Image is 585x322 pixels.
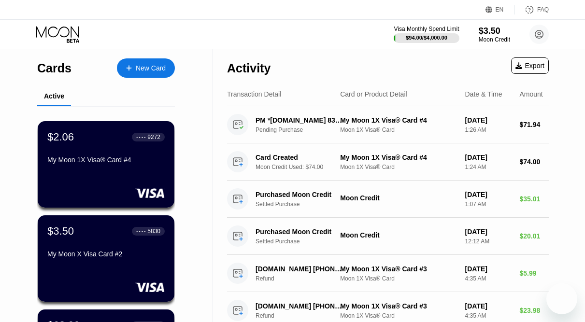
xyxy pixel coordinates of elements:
[256,201,350,208] div: Settled Purchase
[136,136,146,139] div: ● ● ● ●
[465,238,512,245] div: 12:12 AM
[340,312,457,319] div: Moon 1X Visa® Card
[394,26,459,32] div: Visa Monthly Spend Limit
[519,90,542,98] div: Amount
[465,312,512,319] div: 4:35 AM
[519,195,549,203] div: $35.01
[256,126,350,133] div: Pending Purchase
[340,302,457,310] div: My Moon 1X Visa® Card #3
[519,158,549,166] div: $74.00
[227,181,549,218] div: Purchased Moon CreditSettled PurchaseMoon Credit[DATE]1:07 AM$35.01
[394,26,459,43] div: Visa Monthly Spend Limit$94.00/$4,000.00
[519,269,549,277] div: $5.99
[496,6,504,13] div: EN
[147,134,160,140] div: 9272
[515,5,549,14] div: FAQ
[511,57,549,74] div: Export
[465,90,502,98] div: Date & Time
[227,143,549,181] div: Card CreatedMoon Credit Used: $74.00My Moon 1X Visa® Card #4Moon 1X Visa® Card[DATE]1:24 AM$74.00
[47,250,165,258] div: My Moon X Visa Card #2
[117,58,175,78] div: New Card
[227,106,549,143] div: PM *[DOMAIN_NAME] 833-2238874 USPending PurchaseMy Moon 1X Visa® Card #4Moon 1X Visa® Card[DATE]1...
[519,121,549,128] div: $71.94
[256,312,350,319] div: Refund
[465,126,512,133] div: 1:26 AM
[340,275,457,282] div: Moon 1X Visa® Card
[47,156,165,164] div: My Moon 1X Visa® Card #4
[256,302,344,310] div: [DOMAIN_NAME] [PHONE_NUMBER] US
[519,232,549,240] div: $20.01
[136,64,166,72] div: New Card
[519,307,549,314] div: $23.98
[256,275,350,282] div: Refund
[340,126,457,133] div: Moon 1X Visa® Card
[340,265,457,273] div: My Moon 1X Visa® Card #3
[256,191,344,198] div: Purchased Moon Credit
[465,191,512,198] div: [DATE]
[479,36,510,43] div: Moon Credit
[227,218,549,255] div: Purchased Moon CreditSettled PurchaseMoon Credit[DATE]12:12 AM$20.01
[340,194,457,202] div: Moon Credit
[340,90,407,98] div: Card or Product Detail
[227,90,281,98] div: Transaction Detail
[256,265,344,273] div: [DOMAIN_NAME] [PHONE_NUMBER] US
[38,215,174,302] div: $3.50● ● ● ●5830My Moon X Visa Card #2
[465,275,512,282] div: 4:35 AM
[465,164,512,170] div: 1:24 AM
[465,302,512,310] div: [DATE]
[256,238,350,245] div: Settled Purchase
[465,228,512,236] div: [DATE]
[47,131,74,143] div: $2.06
[256,228,344,236] div: Purchased Moon Credit
[147,228,160,235] div: 5830
[340,154,457,161] div: My Moon 1X Visa® Card #4
[537,6,549,13] div: FAQ
[479,26,510,36] div: $3.50
[227,61,271,75] div: Activity
[485,5,515,14] div: EN
[47,225,74,238] div: $3.50
[546,283,577,314] iframe: Button to launch messaging window
[515,62,544,70] div: Export
[465,265,512,273] div: [DATE]
[340,116,457,124] div: My Moon 1X Visa® Card #4
[227,255,549,292] div: [DOMAIN_NAME] [PHONE_NUMBER] USRefundMy Moon 1X Visa® Card #3Moon 1X Visa® Card[DATE]4:35 AM$5.99
[340,231,457,239] div: Moon Credit
[340,164,457,170] div: Moon 1X Visa® Card
[256,164,350,170] div: Moon Credit Used: $74.00
[479,26,510,43] div: $3.50Moon Credit
[406,35,447,41] div: $94.00 / $4,000.00
[465,201,512,208] div: 1:07 AM
[37,61,71,75] div: Cards
[465,116,512,124] div: [DATE]
[256,116,344,124] div: PM *[DOMAIN_NAME] 833-2238874 US
[256,154,344,161] div: Card Created
[44,92,64,100] div: Active
[136,230,146,233] div: ● ● ● ●
[465,154,512,161] div: [DATE]
[38,121,174,208] div: $2.06● ● ● ●9272My Moon 1X Visa® Card #4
